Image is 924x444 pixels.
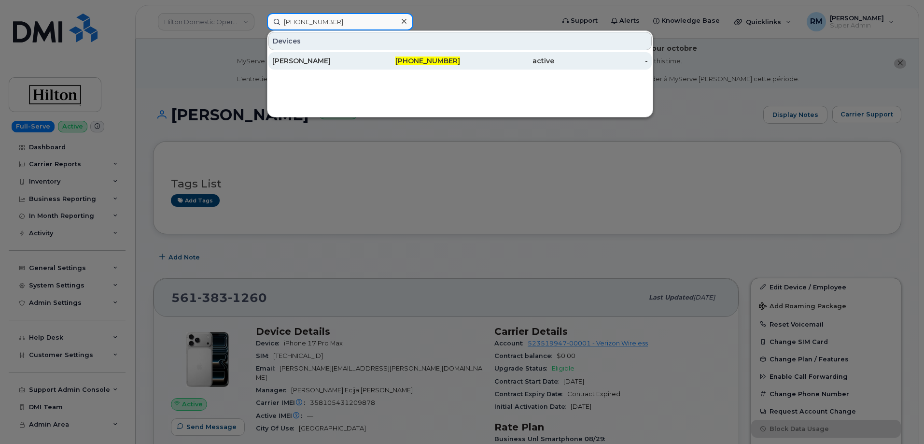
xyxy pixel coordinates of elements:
div: Devices [268,32,652,50]
span: [PHONE_NUMBER] [395,57,460,65]
div: [PERSON_NAME] [272,56,366,66]
div: active [460,56,554,66]
div: - [554,56,648,66]
a: [PERSON_NAME][PHONE_NUMBER]active- [268,52,652,70]
iframe: Messenger Launcher [882,402,917,437]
